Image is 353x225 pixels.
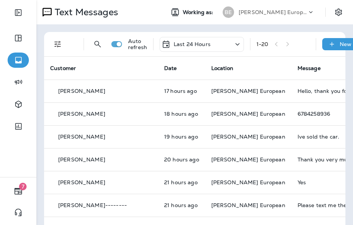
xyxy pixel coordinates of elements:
p: Sep 15, 2025 11:29 AM [164,202,199,208]
span: [PERSON_NAME] European [211,88,285,94]
span: Message [298,65,321,72]
p: New [340,41,351,47]
span: [PERSON_NAME] European [211,202,285,209]
button: 7 [8,184,29,199]
p: Sep 15, 2025 01:02 PM [164,134,199,140]
p: [PERSON_NAME] [58,88,105,94]
span: [PERSON_NAME] European [211,156,285,163]
p: [PERSON_NAME]-------- [58,202,127,208]
span: Date [164,65,177,72]
p: Sep 15, 2025 12:35 PM [164,156,199,163]
span: Working as: [183,9,215,16]
p: Text Messages [52,6,118,18]
p: Auto refresh [128,38,147,50]
p: Last 24 Hours [174,41,211,47]
p: [PERSON_NAME] European Autoworks [239,9,307,15]
span: [PERSON_NAME] European [211,110,285,117]
span: Customer [50,65,76,72]
button: Settings [332,5,345,19]
span: 7 [19,183,27,190]
p: [PERSON_NAME] [58,179,105,185]
p: Sep 15, 2025 03:20 PM [164,88,199,94]
span: Location [211,65,233,72]
button: Expand Sidebar [8,5,29,20]
span: [PERSON_NAME] European [211,179,285,186]
div: BE [223,6,234,18]
p: [PERSON_NAME] [58,134,105,140]
div: 1 - 20 [256,41,269,47]
button: Search Messages [90,37,105,52]
p: Sep 15, 2025 02:02 PM [164,111,199,117]
p: Sep 15, 2025 11:49 AM [164,179,199,185]
span: [PERSON_NAME] European [211,133,285,140]
p: [PERSON_NAME] [58,111,105,117]
button: Filters [50,37,65,52]
p: [PERSON_NAME] [58,156,105,163]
